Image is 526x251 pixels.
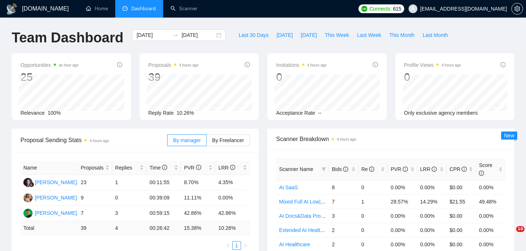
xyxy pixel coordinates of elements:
span: 100% [48,110,61,116]
th: Replies [112,161,147,175]
td: 00:59:15 [147,206,181,221]
td: 8 [329,180,358,194]
li: 1 [232,241,241,250]
span: Invitations [276,61,327,69]
span: Proposals [149,61,199,69]
time: 4 hours ago [307,63,327,67]
span: By Freelancer [212,137,244,143]
img: MB [23,209,33,218]
span: info-circle [230,165,235,170]
td: 9 [78,190,112,206]
span: Proposal Sending Stats [20,136,167,145]
time: 4 hours ago [90,139,109,143]
td: 0 [358,223,388,237]
a: 1 [233,242,241,250]
td: 0.00% [417,209,447,223]
a: searchScanner [170,5,198,12]
td: 42.86% [181,206,215,221]
span: dashboard [123,6,128,11]
div: [PERSON_NAME] [35,194,77,202]
a: setting [511,6,523,12]
td: 1 [112,175,147,190]
span: Time [150,165,167,171]
td: 15.38 % [181,221,215,235]
th: Proposals [78,161,112,175]
span: CPR [450,166,467,172]
td: 4.35% [215,175,250,190]
span: to [173,32,179,38]
a: SS[PERSON_NAME] [23,179,77,185]
td: 0.00% [476,223,506,237]
time: 4 hours ago [179,63,199,67]
span: [DATE] [277,31,293,39]
h1: Team Dashboard [12,29,123,46]
td: 0.00% [388,209,417,223]
td: 7 [329,194,358,209]
td: 0.00% [417,223,447,237]
td: 3 [112,206,147,221]
td: 4 [112,221,147,235]
span: Reply Rate [149,110,174,116]
td: 28.57% [388,194,417,209]
div: 0 [276,70,327,84]
button: Last Week [353,29,385,41]
td: $0.00 [447,223,476,237]
div: [PERSON_NAME] [35,209,77,217]
span: LRR [218,165,235,171]
a: MB[PERSON_NAME] [23,210,77,216]
div: [PERSON_NAME] [35,178,77,186]
td: $21.55 [447,194,476,209]
span: PVR [184,165,201,171]
span: info-circle [500,62,506,67]
td: $0.00 [447,209,476,223]
a: homeHome [86,5,108,12]
span: Acceptance Rate [276,110,315,116]
iframe: Intercom live chat [501,226,519,244]
td: 0 [358,180,388,194]
button: Last 30 Days [234,29,273,41]
span: info-circle [432,167,437,172]
span: info-circle [245,62,250,67]
td: 8.70% [181,175,215,190]
span: Last Month [422,31,448,39]
td: 7 [78,206,112,221]
a: AI SaaS [279,185,298,190]
th: Name [20,161,78,175]
button: left [223,241,232,250]
td: 3 [329,209,358,223]
span: info-circle [373,62,378,67]
td: 0.00% [388,223,417,237]
span: info-circle [343,167,348,172]
img: upwork-logo.png [361,6,367,12]
td: 0.00% [215,190,250,206]
button: setting [511,3,523,15]
span: This Month [389,31,414,39]
div: 39 [149,70,199,84]
input: End date [181,31,215,39]
span: New [504,133,514,138]
span: setting [512,6,523,12]
span: info-circle [196,165,201,170]
span: swap-right [173,32,179,38]
span: [DATE] [301,31,317,39]
span: info-circle [462,167,467,172]
span: 10.26% [177,110,194,116]
time: 4 hours ago [442,63,461,67]
td: 1 [358,194,388,209]
span: Scanner Breakdown [276,134,506,144]
img: gigradar-bm.png [29,182,34,187]
span: info-circle [162,165,167,170]
td: 49.48% [476,194,506,209]
span: filter [320,164,327,175]
input: Start date [136,31,170,39]
span: This Week [325,31,349,39]
li: Next Page [241,241,250,250]
a: AI Docs&Data Processing [279,213,338,219]
span: Last Week [357,31,381,39]
div: 0 [404,70,461,84]
span: By manager [173,137,200,143]
td: 0.00% [476,209,506,223]
button: This Week [321,29,353,41]
td: 11.11% [181,190,215,206]
span: Proposals [81,164,104,172]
